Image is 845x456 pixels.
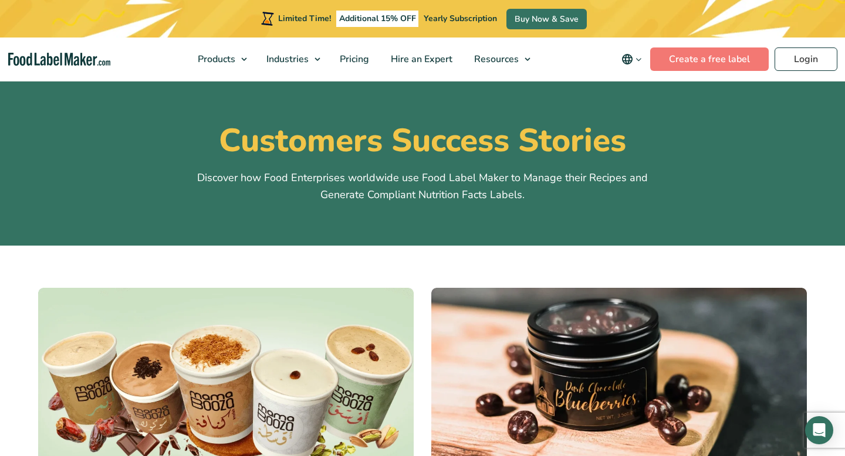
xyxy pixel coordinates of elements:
a: Resources [464,38,536,81]
span: Yearly Subscription [424,13,497,24]
a: Hire an Expert [380,38,461,81]
a: Products [187,38,253,81]
span: Additional 15% OFF [336,11,419,27]
a: Create a free label [650,47,769,71]
a: Pricing [329,38,377,81]
a: Industries [256,38,326,81]
span: Limited Time! [278,13,331,24]
span: Resources [471,53,520,66]
a: Login [775,47,837,71]
p: Discover how Food Enterprises worldwide use Food Label Maker to Manage their Recipes and Generate... [175,169,670,203]
a: Buy Now & Save [506,9,587,29]
span: Pricing [336,53,370,66]
h1: Customers Success Stories [38,121,807,160]
span: Industries [263,53,310,66]
span: Products [194,53,236,66]
span: Hire an Expert [387,53,454,66]
div: Open Intercom Messenger [805,416,833,444]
